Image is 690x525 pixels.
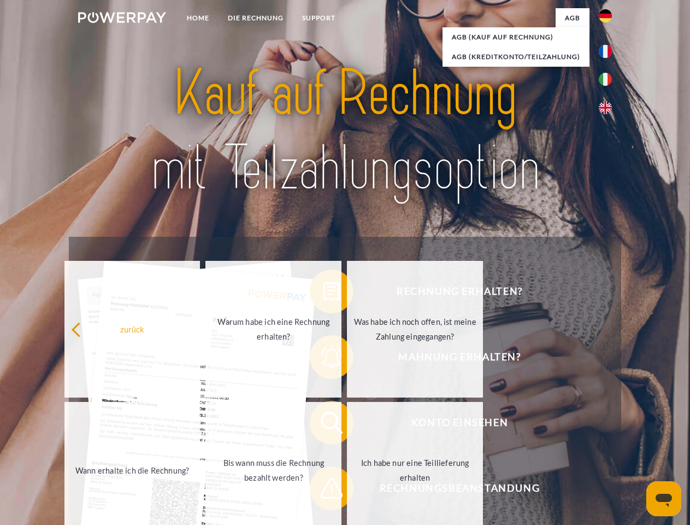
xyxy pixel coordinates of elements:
[556,8,589,28] a: agb
[293,8,345,28] a: SUPPORT
[599,45,612,58] img: fr
[347,261,483,398] a: Was habe ich noch offen, ist meine Zahlung eingegangen?
[178,8,219,28] a: Home
[353,314,476,344] div: Was habe ich noch offen, ist meine Zahlung eingegangen?
[353,456,476,485] div: Ich habe nur eine Teillieferung erhalten
[443,47,589,67] a: AGB (Kreditkonto/Teilzahlung)
[78,12,166,23] img: logo-powerpay-white.svg
[71,322,194,336] div: zurück
[599,101,612,114] img: en
[71,463,194,477] div: Wann erhalte ich die Rechnung?
[212,314,335,344] div: Warum habe ich eine Rechnung erhalten?
[646,481,681,516] iframe: Schaltfläche zum Öffnen des Messaging-Fensters
[443,27,589,47] a: AGB (Kauf auf Rechnung)
[599,73,612,86] img: it
[212,456,335,485] div: Bis wann muss die Rechnung bezahlt werden?
[599,9,612,22] img: de
[219,8,293,28] a: DIE RECHNUNG
[104,52,586,209] img: title-powerpay_de.svg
